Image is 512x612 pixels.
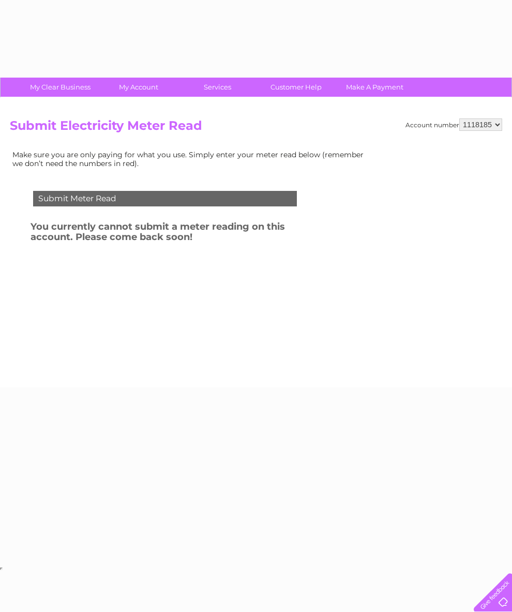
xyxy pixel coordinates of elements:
[10,148,372,170] td: Make sure you are only paying for what you use. Simply enter your meter read below (remember we d...
[18,78,103,97] a: My Clear Business
[175,78,260,97] a: Services
[10,118,502,138] h2: Submit Electricity Meter Read
[31,219,324,248] h3: You currently cannot submit a meter reading on this account. Please come back soon!
[405,118,502,131] div: Account number
[33,191,297,206] div: Submit Meter Read
[332,78,417,97] a: Make A Payment
[253,78,339,97] a: Customer Help
[96,78,182,97] a: My Account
